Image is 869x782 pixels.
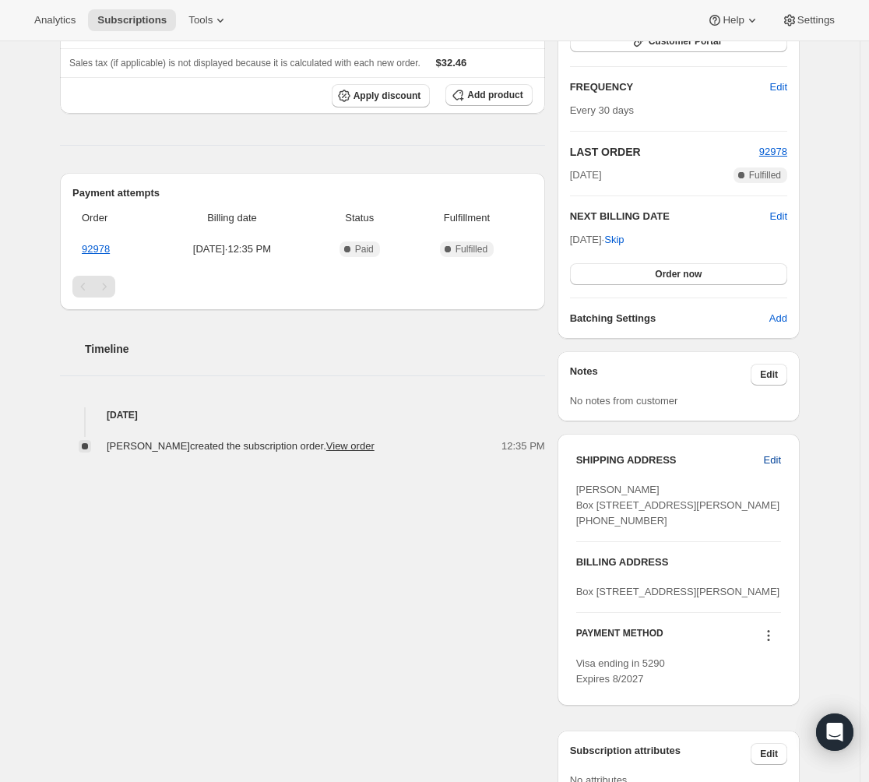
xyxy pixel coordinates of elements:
button: Edit [761,75,797,100]
span: Analytics [34,14,76,26]
h6: Batching Settings [570,311,769,326]
h2: NEXT BILLING DATE [570,209,770,224]
button: Add product [445,84,532,106]
span: Edit [764,453,781,468]
span: Help [723,14,744,26]
h3: SHIPPING ADDRESS [576,453,764,468]
span: Fulfilled [749,169,781,181]
span: Tools [188,14,213,26]
h4: [DATE] [60,407,545,423]
th: Order [72,201,151,235]
span: Add product [467,89,522,101]
button: Skip [595,227,633,252]
h3: Notes [570,364,751,386]
button: Tools [179,9,237,31]
span: Every 30 days [570,104,634,116]
span: Apply discount [354,90,421,102]
button: Order now [570,263,787,285]
span: Customer Portal [649,35,721,48]
button: 92978 [759,144,787,160]
button: Customer Portal [570,30,787,52]
span: Subscriptions [97,14,167,26]
h2: LAST ORDER [570,144,759,160]
span: [DATE] · [570,234,624,245]
span: [DATE] [570,167,602,183]
span: Box [STREET_ADDRESS][PERSON_NAME] [576,586,780,597]
span: Order now [655,268,702,280]
button: Settings [772,9,844,31]
span: Fulfillment [410,210,522,226]
span: Edit [760,748,778,760]
button: Help [698,9,769,31]
h3: Subscription attributes [570,743,751,765]
span: Add [769,311,787,326]
h2: Payment attempts [72,185,533,201]
span: Fulfilled [456,243,487,255]
span: Status [318,210,401,226]
button: Add [760,306,797,331]
button: Apply discount [332,84,431,107]
span: [PERSON_NAME] Box [STREET_ADDRESS][PERSON_NAME] [PHONE_NUMBER] [576,484,780,527]
span: Edit [760,368,778,381]
button: Subscriptions [88,9,176,31]
h2: FREQUENCY [570,79,770,95]
nav: Pagination [72,276,533,298]
span: $32.46 [436,57,467,69]
span: Paid [355,243,374,255]
button: Edit [751,743,787,765]
a: 92978 [82,243,110,255]
span: Sales tax (if applicable) is not displayed because it is calculated with each new order. [69,58,420,69]
button: Edit [751,364,787,386]
span: Skip [604,232,624,248]
span: No notes from customer [570,395,678,407]
div: Open Intercom Messenger [816,713,853,751]
span: 12:35 PM [501,439,545,454]
span: [DATE] · 12:35 PM [156,241,309,257]
a: 92978 [759,146,787,157]
span: Billing date [156,210,309,226]
span: [PERSON_NAME] created the subscription order. [107,440,375,452]
h2: Timeline [85,341,545,357]
button: Edit [770,209,787,224]
span: Edit [770,79,787,95]
span: Visa ending in 5290 Expires 8/2027 [576,657,665,685]
button: Edit [755,448,790,473]
h3: BILLING ADDRESS [576,555,781,570]
button: Analytics [25,9,85,31]
a: View order [326,440,375,452]
span: Settings [797,14,835,26]
h3: PAYMENT METHOD [576,627,663,648]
